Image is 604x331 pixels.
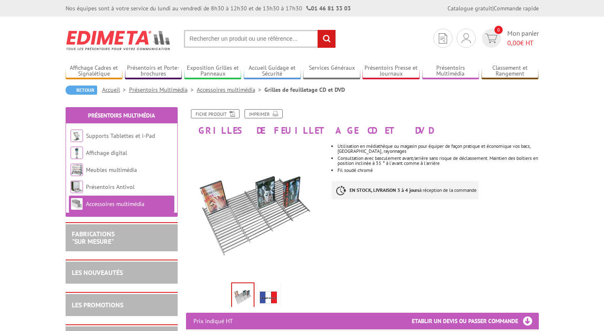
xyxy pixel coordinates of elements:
[125,64,182,78] a: Présentoirs et Porte-brochures
[86,149,127,157] a: Affichage digital
[191,109,240,118] a: Fiche produit
[303,64,360,78] a: Services Généraux
[66,86,97,95] a: Retour
[337,156,538,166] li: Consultation avec basculement avant/arrière sans risque de déclassement. Maintien des boîtiers en...
[232,283,254,309] img: accessoires_multimedia_100111.jpg
[462,33,471,43] img: devis rapide
[71,164,83,176] img: Meubles multimédia
[66,4,351,12] div: Nos équipes sont à votre service du lundi au vendredi de 8h30 à 12h30 et de 13h30 à 17h30
[245,109,283,118] a: Imprimer
[485,34,497,43] img: devis rapide
[66,64,123,78] a: Affichage Cadres et Signalétique
[447,5,492,12] a: Catalogue gratuit
[494,5,539,12] a: Commande rapide
[507,38,539,48] span: € HT
[318,30,335,48] input: rechercher
[197,86,264,93] a: Accessoires multimédia
[129,86,197,93] a: Présentoirs Multimédia
[447,4,539,12] div: |
[259,284,279,310] img: edimeta_produit_fabrique_en_france.jpg
[184,30,336,48] input: Rechercher un produit ou une référence...
[362,64,420,78] a: Présentoirs Presse et Journaux
[102,86,129,93] a: Accueil
[72,301,123,309] a: LES PROMOTIONS
[412,313,539,329] h3: Etablir un devis ou passer commande
[86,132,155,140] a: Supports Tablettes et i-Pad
[86,166,137,174] a: Meubles multimédia
[71,147,83,159] img: Affichage digital
[350,187,419,193] strong: EN STOCK, LIVRAISON 3 à 4 jours
[66,25,171,56] img: Edimeta
[86,200,144,208] a: Accessoires multimédia
[507,39,520,47] span: 0,00
[482,64,539,78] a: Classement et Rangement
[88,112,155,119] a: Présentoirs Multimédia
[507,29,539,48] span: Mon panier
[244,64,301,78] a: Accueil Guidage et Sécurité
[337,168,538,173] li: Fil soudé chromé
[337,144,538,154] li: Utilisation en médiathèque ou magasin pour équiper de façon pratique et économique vos bacs, [GEO...
[186,140,326,280] img: accessoires_multimedia_100111.jpg
[332,181,479,199] p: à réception de la commande
[494,26,503,34] span: 0
[71,130,83,142] img: Supports Tablettes et i-Pad
[193,313,233,329] p: Prix indiqué HT
[306,5,351,12] strong: 01 46 81 33 03
[264,86,345,94] li: Grilles de feuilletage CD et DVD
[480,29,539,48] a: devis rapide 0 Mon panier 0,00€ HT
[184,64,242,78] a: Exposition Grilles et Panneaux
[422,64,479,78] a: Présentoirs Multimédia
[72,230,115,245] a: FABRICATIONS"Sur Mesure"
[71,181,83,193] img: Présentoirs Antivol
[72,268,123,277] a: LES NOUVEAUTÉS
[71,198,83,210] img: Accessoires multimédia
[86,183,134,191] a: Présentoirs Antivol
[439,33,447,44] img: devis rapide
